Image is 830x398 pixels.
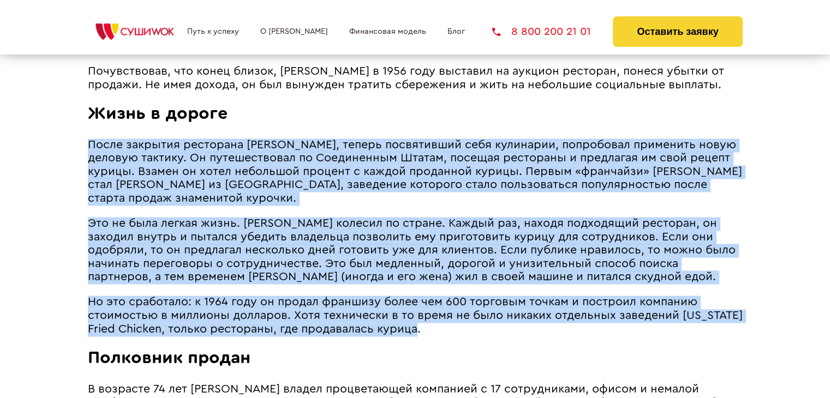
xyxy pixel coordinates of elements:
a: Финансовая модель [349,27,426,36]
span: После закрытия ресторана [PERSON_NAME], теперь посвятивший себя кулинарии, попробовал применить н... [88,139,742,204]
a: Блог [447,27,465,36]
span: Жизнь в дороге [88,105,228,122]
span: Почувствовав, что конец близок, [PERSON_NAME] в 1956 году выставил на аукцион ресторан, понеся уб... [88,65,724,91]
span: Но это сработало: к 1964 году он продал франшизу более чем 600 торговым точкам и построил компани... [88,296,743,334]
button: Оставить заявку [613,16,742,47]
span: Это не была легкая жизнь. [PERSON_NAME] колесил по стране. Каждый раз, находя подходящий ресторан... [88,218,736,282]
a: О [PERSON_NAME] [260,27,328,36]
a: Путь к успеху [187,27,239,36]
a: 8 800 200 21 01 [492,26,591,37]
span: Полковник продан [88,349,250,366]
span: 8 800 200 21 01 [511,26,591,37]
